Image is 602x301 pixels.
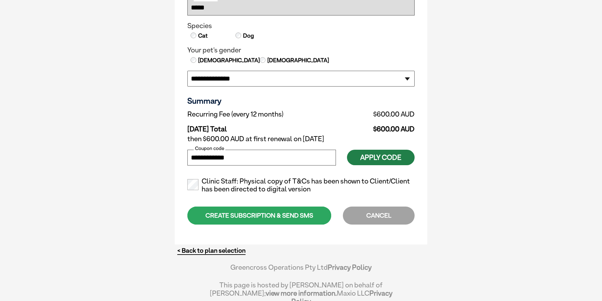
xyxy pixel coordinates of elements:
div: Greencross Operations Pty Ltd [210,263,392,278]
div: CANCEL [343,207,415,225]
a: Privacy Policy [328,263,372,271]
button: Apply Code [347,150,415,165]
td: [DATE] Total [187,120,345,133]
a: view more information. [266,289,337,297]
label: Clinic Staff: Physical copy of T&Cs has been shown to Client/Client has been directed to digital ... [187,177,415,194]
td: $600.00 AUD [345,120,415,133]
legend: Your pet's gender [187,46,415,54]
a: < Back to plan selection [177,247,246,255]
div: CREATE SUBSCRIPTION & SEND SMS [187,207,331,225]
legend: Species [187,22,415,30]
td: then $600.00 AUD at first renewal on [DATE] [187,133,415,145]
input: Clinic Staff: Physical copy of T&Cs has been shown to Client/Client has been directed to digital ... [187,179,198,190]
td: Recurring Fee (every 12 months) [187,109,345,120]
label: Coupon code [194,146,225,151]
td: $600.00 AUD [345,109,415,120]
h3: Summary [187,96,415,105]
